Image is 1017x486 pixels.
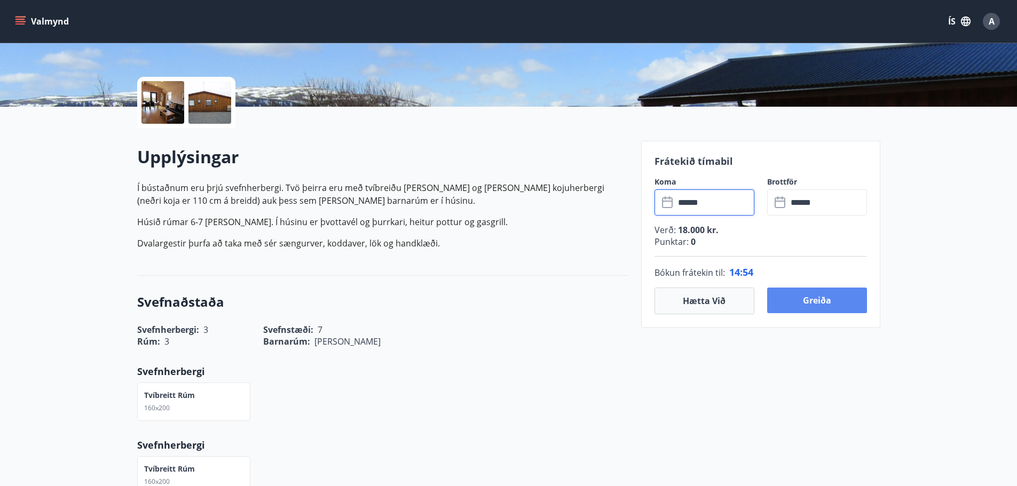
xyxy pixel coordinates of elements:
span: Rúm : [137,336,160,347]
span: 14 : [729,266,743,278]
span: 18.000 kr. [676,224,719,236]
h3: Svefnaðstaða [137,293,628,311]
button: menu [13,12,73,31]
span: Barnarúm : [263,336,310,347]
button: Greiða [767,288,867,313]
span: 54 [743,266,753,278]
button: A [979,9,1004,34]
p: Tvíbreitt rúm [144,464,195,474]
span: 0 [689,236,696,248]
button: Hætta við [655,288,754,314]
p: Tvíbreitt rúm [144,390,195,401]
p: Verð : [655,224,867,236]
p: Svefnherbergi [137,364,628,378]
span: 160x200 [144,403,170,412]
label: Brottför [767,177,867,187]
p: Punktar : [655,236,867,248]
p: Húsið rúmar 6-7 [PERSON_NAME]. Í húsinu er þvottavél og þurrkari, heitur pottur og gasgrill. [137,216,628,228]
p: Svefnherbergi [137,438,628,452]
span: [PERSON_NAME] [314,336,381,347]
span: A [989,15,995,27]
span: Bókun frátekin til : [655,266,725,279]
p: Frátekið tímabil [655,154,867,168]
button: ÍS [942,12,976,31]
span: 160x200 [144,477,170,486]
span: 3 [164,336,169,347]
p: Í bústaðnum eru þrjú svefnherbergi. Tvö þeirra eru með tvíbreiðu [PERSON_NAME] og [PERSON_NAME] k... [137,181,628,207]
h2: Upplýsingar [137,145,628,169]
p: Dvalargestir þurfa að taka með sér sængurver, koddaver, lök og handklæði. [137,237,628,250]
label: Koma [655,177,754,187]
